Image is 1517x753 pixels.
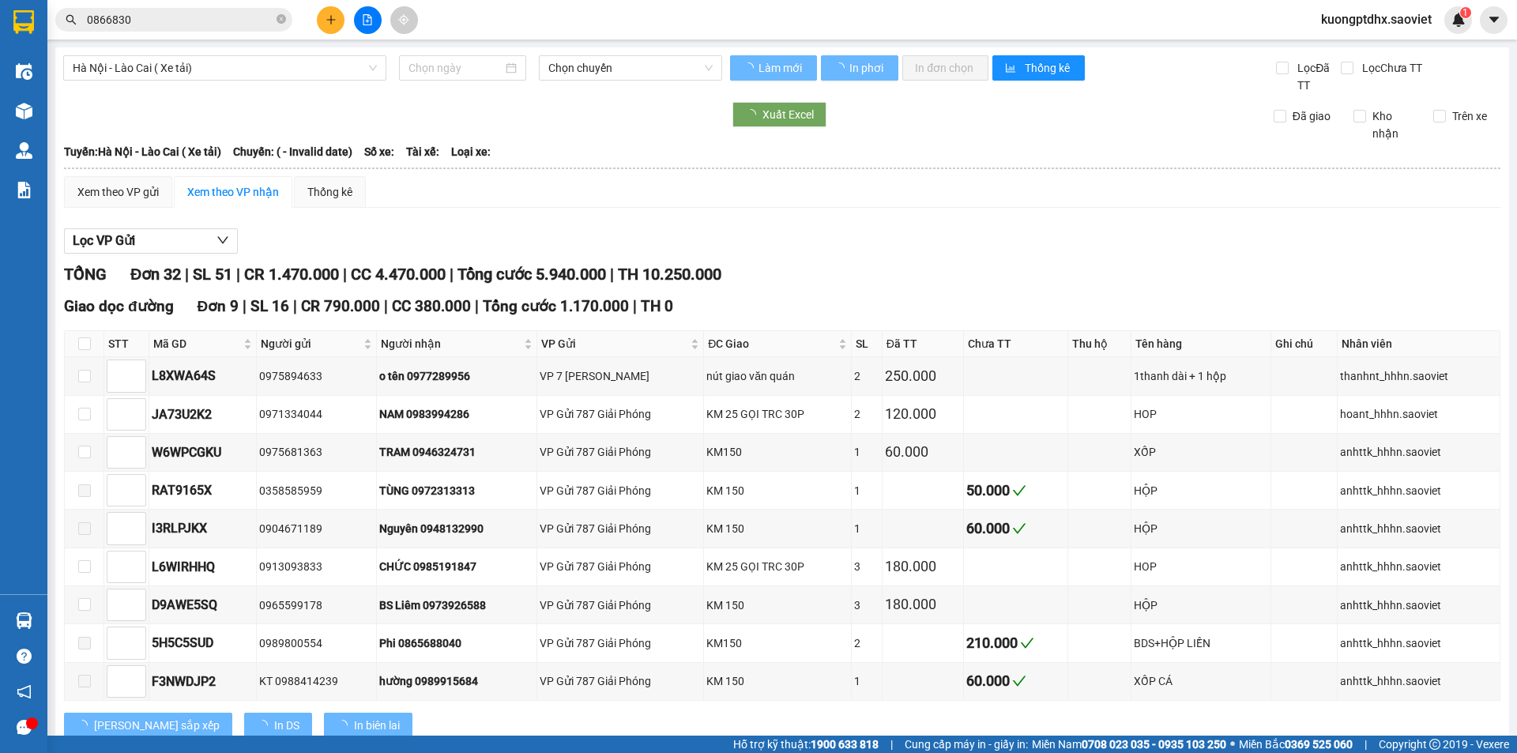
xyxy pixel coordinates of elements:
[540,520,701,537] div: VP Gửi 787 Giải Phóng
[706,482,849,499] div: KM 150
[1134,597,1268,614] div: HỘP
[641,297,673,315] span: TH 0
[1340,672,1497,690] div: anhttk_hhhn.saoviet
[1005,62,1018,75] span: bar-chart
[706,634,849,652] div: KM150
[277,14,286,24] span: close-circle
[706,558,849,575] div: KM 25 GỌI TRC 30P
[259,482,375,499] div: 0358585959
[364,143,394,160] span: Số xe:
[152,633,254,653] div: 5H5C5SUD
[854,482,879,499] div: 1
[1020,636,1034,650] span: check
[450,265,454,284] span: |
[475,297,479,315] span: |
[77,720,94,731] span: loading
[259,443,375,461] div: 0975681363
[537,510,704,548] td: VP Gửi 787 Giải Phóng
[1134,672,1268,690] div: XỐP CÁ
[379,558,534,575] div: CHỨC 0985191847
[379,672,534,690] div: hường 0989915684
[1480,6,1508,34] button: caret-down
[259,634,375,652] div: 0989800554
[540,367,701,385] div: VP 7 [PERSON_NAME]
[233,143,352,160] span: Chuyến: ( - Invalid date)
[451,143,491,160] span: Loại xe:
[1340,597,1497,614] div: anhttk_hhhn.saoviet
[1340,520,1497,537] div: anhttk_hhhn.saoviet
[379,634,534,652] div: Phi 0865688040
[324,713,412,738] button: In biên lai
[1012,521,1026,536] span: check
[743,62,756,73] span: loading
[17,684,32,699] span: notification
[1230,741,1235,747] span: ⚪️
[852,331,883,357] th: SL
[354,6,382,34] button: file-add
[537,357,704,395] td: VP 7 Phạm Văn Đồng
[1271,331,1338,357] th: Ghi chú
[187,183,279,201] div: Xem theo VP nhận
[1134,367,1268,385] div: 1thanh dài + 1 hộp
[758,59,804,77] span: Làm mới
[193,265,232,284] span: SL 51
[317,6,344,34] button: plus
[1365,736,1367,753] span: |
[379,443,534,461] div: TRAM 0946324731
[1340,482,1497,499] div: anhttk_hhhn.saoviet
[733,736,879,753] span: Hỗ trợ kỹ thuật:
[854,405,879,423] div: 2
[244,713,312,738] button: In DS
[398,14,409,25] span: aim
[811,738,879,751] strong: 1900 633 818
[730,55,817,81] button: Làm mới
[326,14,337,25] span: plus
[548,56,713,80] span: Chọn chuyến
[149,548,257,586] td: L6WIRHHQ
[537,663,704,701] td: VP Gửi 787 Giải Phóng
[149,357,257,395] td: L8XWA64S
[149,472,257,510] td: RAT9165X
[337,720,354,731] span: loading
[406,143,439,160] span: Tài xế:
[198,297,239,315] span: Đơn 9
[540,672,701,690] div: VP Gửi 787 Giải Phóng
[73,56,377,80] span: Hà Nội - Lào Cai ( Xe tải)
[16,63,32,80] img: warehouse-icon
[992,55,1085,81] button: bar-chartThống kê
[854,367,879,385] div: 2
[540,443,701,461] div: VP Gửi 787 Giải Phóng
[149,624,257,662] td: 5H5C5SUD
[706,443,849,461] div: KM150
[762,106,814,123] span: Xuất Excel
[149,434,257,472] td: W6WPCGKU
[293,297,297,315] span: |
[1462,7,1468,18] span: 1
[966,480,1066,502] div: 50.000
[259,367,375,385] div: 0975894633
[966,518,1066,540] div: 60.000
[706,597,849,614] div: KM 150
[274,717,299,734] span: In DS
[17,720,32,735] span: message
[966,632,1066,654] div: 210.000
[854,597,879,614] div: 3
[1340,443,1497,461] div: anhttk_hhhn.saoviet
[885,365,961,387] div: 250.000
[1286,107,1337,125] span: Đã giao
[540,634,701,652] div: VP Gửi 787 Giải Phóng
[1340,367,1497,385] div: thanhnt_hhhn.saoviet
[259,520,375,537] div: 0904671189
[854,558,879,575] div: 3
[854,672,879,690] div: 1
[343,265,347,284] span: |
[1356,59,1425,77] span: Lọc Chưa TT
[351,265,446,284] span: CC 4.470.000
[381,335,521,352] span: Người nhận
[185,265,189,284] span: |
[706,367,849,385] div: nút giao văn quán
[540,597,701,614] div: VP Gửi 787 Giải Phóng
[362,14,373,25] span: file-add
[16,612,32,629] img: warehouse-icon
[1366,107,1421,142] span: Kho nhận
